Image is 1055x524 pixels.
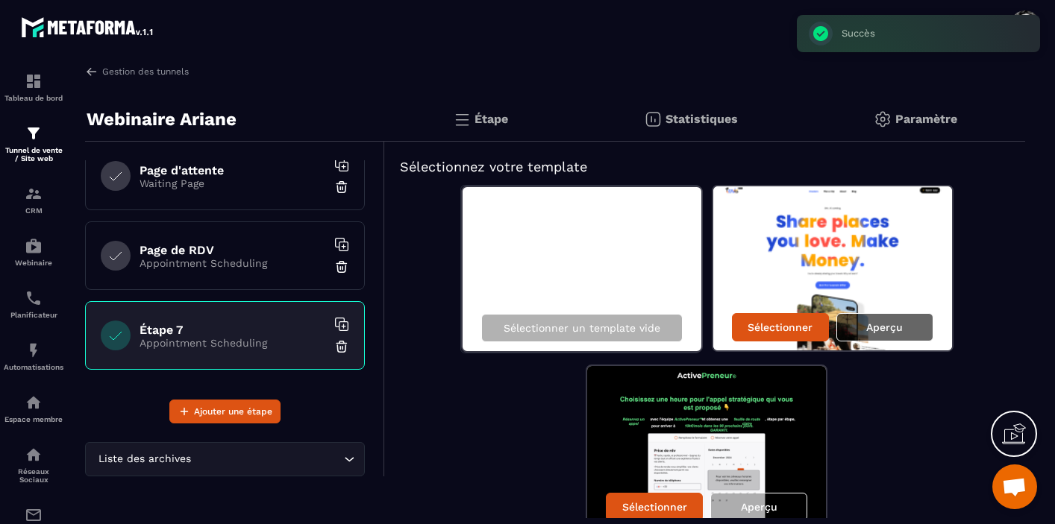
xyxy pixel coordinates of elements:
[21,13,155,40] img: logo
[85,65,98,78] img: arrow
[140,337,326,349] p: Appointment Scheduling
[4,113,63,174] a: formationformationTunnel de vente / Site web
[741,501,777,513] p: Aperçu
[95,451,194,467] span: Liste des archives
[334,180,349,195] img: trash
[169,400,281,423] button: Ajouter une étape
[87,104,237,134] p: Webinaire Ariane
[504,322,660,334] p: Sélectionner un template vide
[25,289,43,307] img: scheduler
[4,146,63,162] p: Tunnel de vente / Site web
[4,435,63,495] a: social-networksocial-networkRéseaux Sociaux
[713,186,952,350] img: image
[748,321,813,333] p: Sélectionner
[4,174,63,226] a: formationformationCRM
[25,237,43,255] img: automations
[25,124,43,142] img: formation
[666,112,738,126] p: Statistiques
[4,363,63,371] p: Automatisations
[85,65,189,78] a: Gestion des tunnels
[194,451,340,467] input: Search for option
[4,311,63,319] p: Planificateur
[622,501,687,513] p: Sélectionner
[25,506,43,524] img: email
[874,110,892,128] img: setting-gr.5f69749f.svg
[4,226,63,278] a: automationsautomationsWebinaire
[140,323,326,337] h6: Étape 7
[25,394,43,411] img: automations
[400,157,1010,177] h5: Sélectionnez votre template
[4,206,63,215] p: CRM
[4,259,63,267] p: Webinaire
[866,321,903,333] p: Aperçu
[140,177,326,189] p: Waiting Page
[140,243,326,257] h6: Page de RDV
[25,341,43,359] img: automations
[4,415,63,423] p: Espace membre
[475,112,508,126] p: Étape
[4,278,63,330] a: schedulerschedulerPlanificateur
[334,259,349,274] img: trash
[85,442,365,476] div: Search for option
[25,446,43,464] img: social-network
[4,94,63,102] p: Tableau de bord
[25,185,43,203] img: formation
[140,163,326,177] h6: Page d'attente
[895,112,957,126] p: Paramètre
[25,72,43,90] img: formation
[992,464,1037,509] a: Ouvrir le chat
[194,404,272,419] span: Ajouter une étape
[4,467,63,484] p: Réseaux Sociaux
[4,330,63,382] a: automationsautomationsAutomatisations
[453,110,471,128] img: bars.0d591741.svg
[334,339,349,354] img: trash
[4,61,63,113] a: formationformationTableau de bord
[140,257,326,269] p: Appointment Scheduling
[644,110,662,128] img: stats.20deebd0.svg
[4,382,63,435] a: automationsautomationsEspace membre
